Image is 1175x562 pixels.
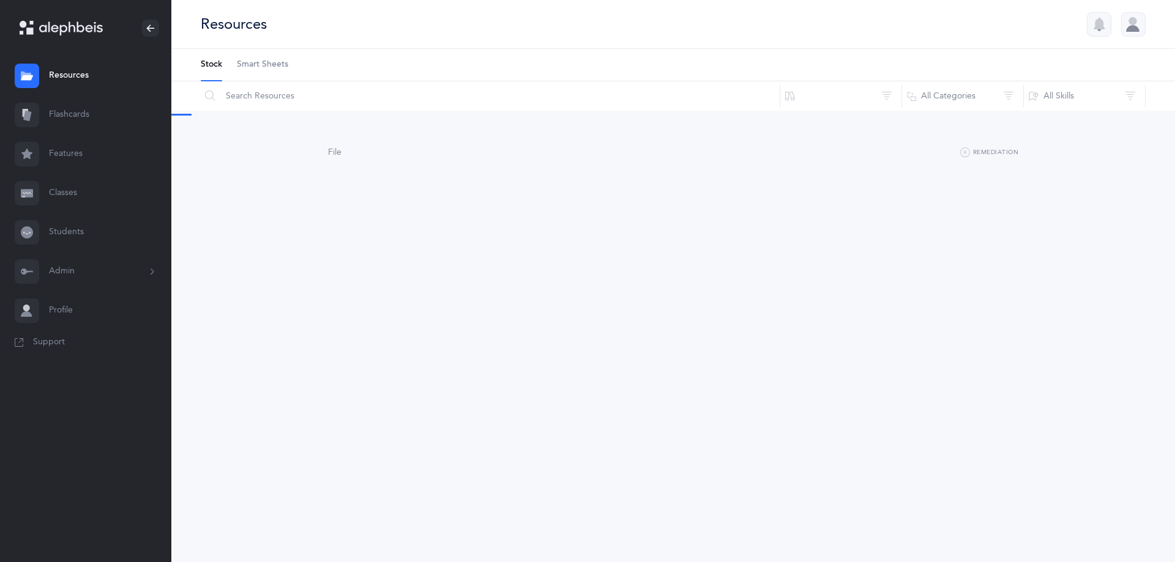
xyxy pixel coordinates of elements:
button: All Skills [1023,81,1146,111]
span: Support [33,336,65,349]
button: All Categories [901,81,1024,111]
button: Remediation [960,146,1018,160]
span: Smart Sheets [237,59,288,71]
span: File [328,147,341,157]
div: Resources [201,14,267,34]
input: Search Resources [200,81,780,111]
